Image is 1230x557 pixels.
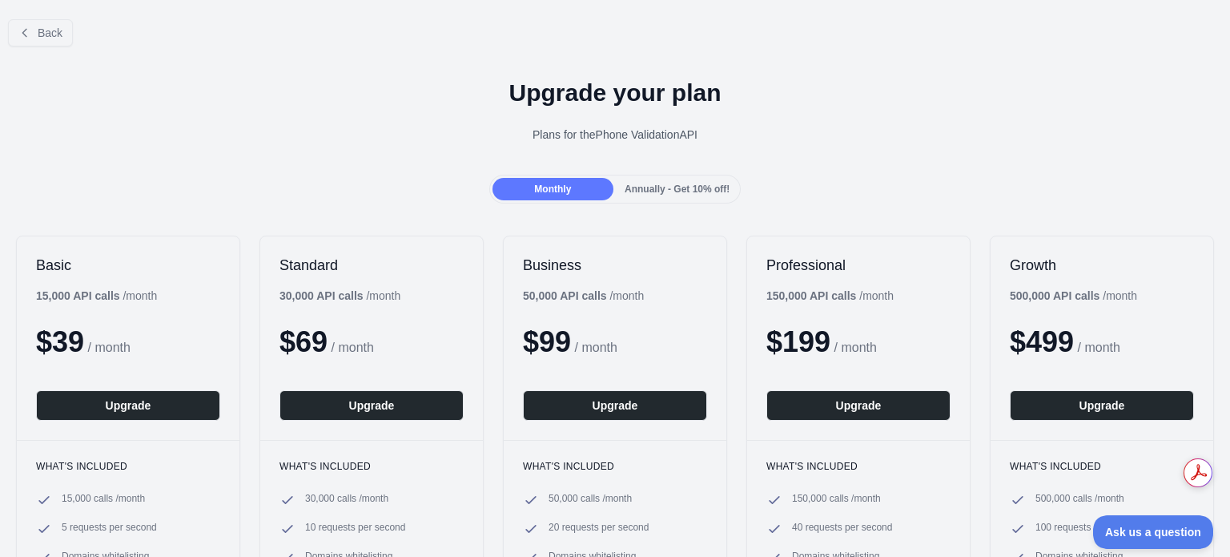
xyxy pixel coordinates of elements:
span: $ 499 [1010,325,1074,358]
h2: Growth [1010,256,1194,275]
b: 500,000 API calls [1010,289,1099,302]
h2: Standard [279,256,464,275]
div: / month [523,288,644,304]
h2: Business [523,256,707,275]
h2: Professional [766,256,951,275]
span: $ 99 [523,325,571,358]
div: / month [1010,288,1137,304]
iframe: Toggle Customer Support [1093,515,1214,549]
b: 50,000 API calls [523,289,607,302]
div: / month [766,288,894,304]
span: $ 199 [766,325,830,358]
b: 150,000 API calls [766,289,856,302]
